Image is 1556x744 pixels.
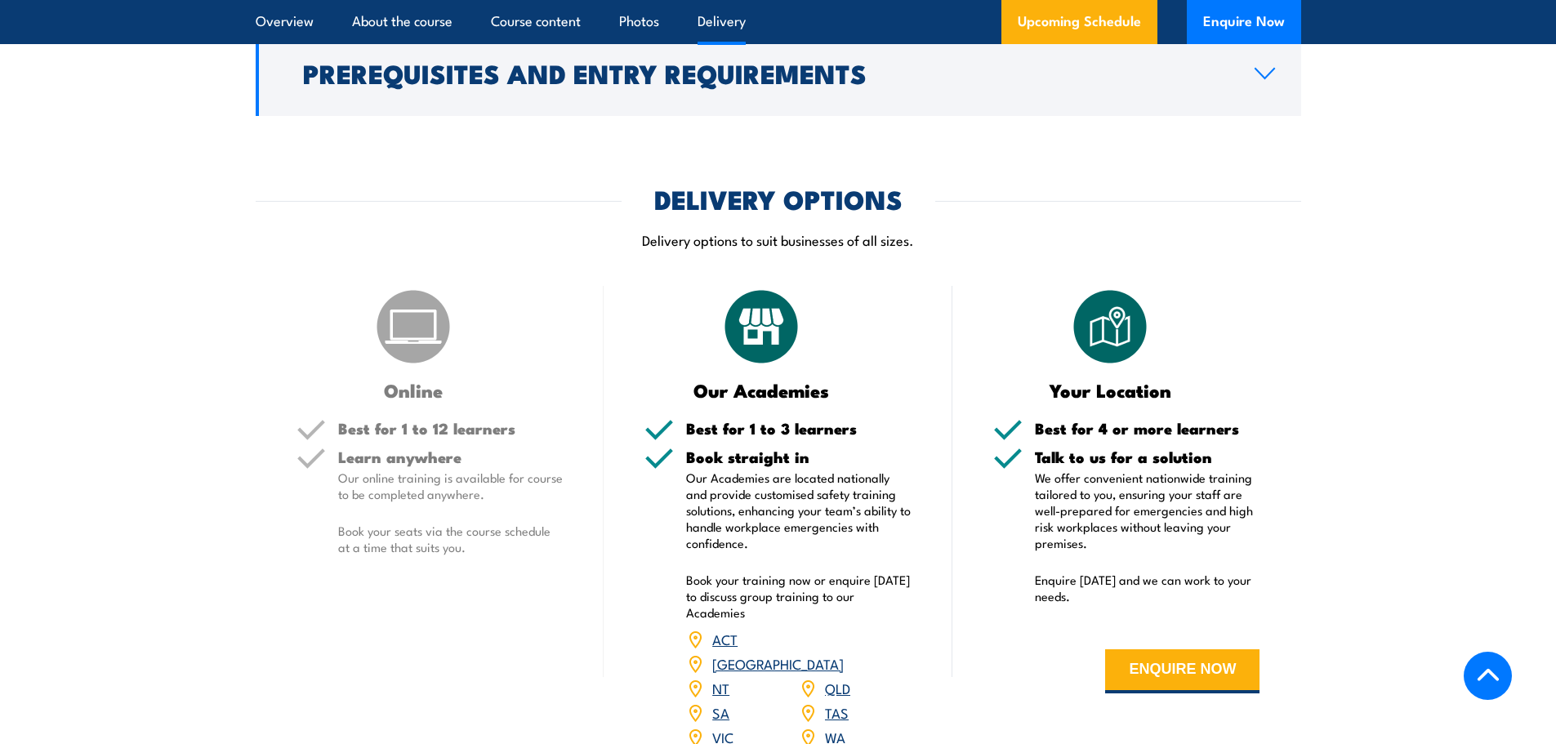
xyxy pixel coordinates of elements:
a: QLD [825,678,850,697]
a: Prerequisites and Entry Requirements [256,30,1301,116]
p: Our online training is available for course to be completed anywhere. [338,470,564,502]
h2: Prerequisites and Entry Requirements [303,61,1228,84]
p: Our Academies are located nationally and provide customised safety training solutions, enhancing ... [686,470,912,551]
a: TAS [825,702,849,722]
a: NT [712,678,729,697]
button: ENQUIRE NOW [1105,649,1260,693]
a: ACT [712,629,738,648]
p: Enquire [DATE] and we can work to your needs. [1035,572,1260,604]
h5: Talk to us for a solution [1035,449,1260,465]
p: Delivery options to suit businesses of all sizes. [256,230,1301,249]
p: Book your training now or enquire [DATE] to discuss group training to our Academies [686,572,912,621]
h5: Book straight in [686,449,912,465]
h5: Best for 1 to 3 learners [686,421,912,436]
h5: Learn anywhere [338,449,564,465]
h3: Online [296,381,531,399]
h3: Your Location [993,381,1228,399]
h3: Our Academies [644,381,879,399]
p: We offer convenient nationwide training tailored to you, ensuring your staff are well-prepared fo... [1035,470,1260,551]
a: SA [712,702,729,722]
a: [GEOGRAPHIC_DATA] [712,653,844,673]
h5: Best for 1 to 12 learners [338,421,564,436]
p: Book your seats via the course schedule at a time that suits you. [338,523,564,555]
h5: Best for 4 or more learners [1035,421,1260,436]
h2: DELIVERY OPTIONS [654,187,903,210]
